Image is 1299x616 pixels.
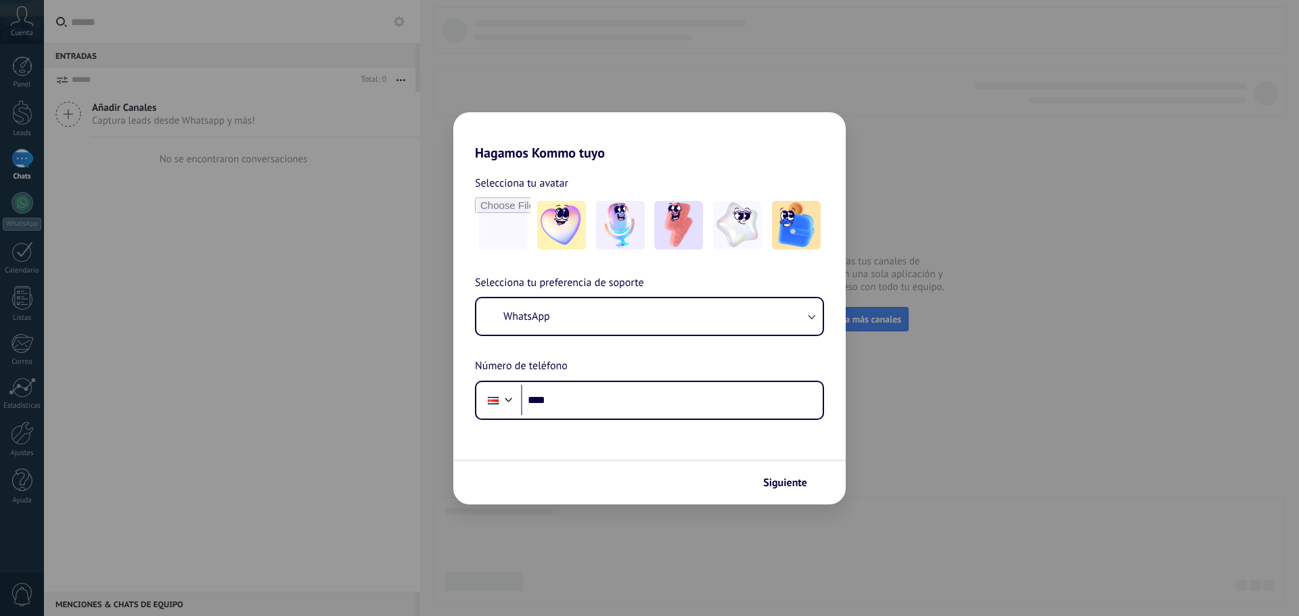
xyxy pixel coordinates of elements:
img: -1.jpeg [537,201,586,250]
button: Siguiente [757,471,825,494]
img: -3.jpeg [654,201,703,250]
button: WhatsApp [476,298,823,335]
h2: Hagamos Kommo tuyo [453,112,846,161]
span: Selecciona tu avatar [475,174,568,192]
img: -2.jpeg [596,201,645,250]
span: WhatsApp [503,310,550,323]
img: -5.jpeg [772,201,821,250]
span: Número de teléfono [475,358,568,375]
div: Costa Rica: + 506 [480,386,506,414]
img: -4.jpeg [713,201,762,250]
span: Siguiente [763,478,807,488]
span: Selecciona tu preferencia de soporte [475,275,644,292]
